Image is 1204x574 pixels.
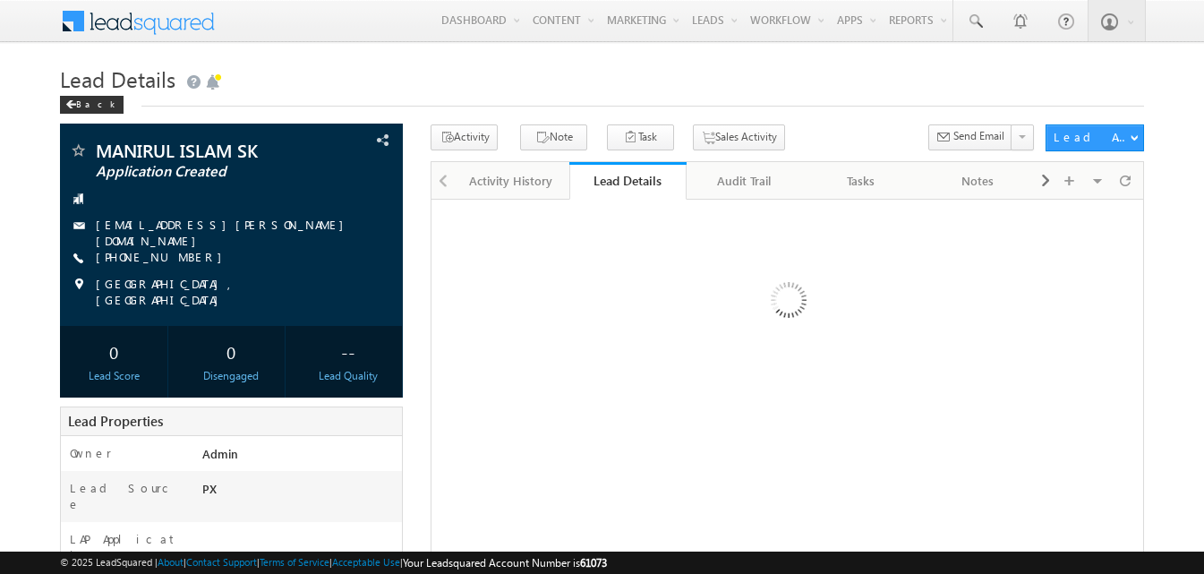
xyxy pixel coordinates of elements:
[467,170,553,192] div: Activity History
[934,170,1020,192] div: Notes
[60,554,607,571] span: © 2025 LeadSquared | | | | |
[182,335,280,368] div: 0
[803,162,919,200] a: Tasks
[687,162,803,200] a: Audit Trail
[1054,129,1130,145] div: Lead Actions
[70,445,112,461] label: Owner
[198,480,402,505] div: PX
[96,217,353,248] a: [EMAIL_ADDRESS][PERSON_NAME][DOMAIN_NAME]
[431,124,498,150] button: Activity
[299,368,397,384] div: Lead Quality
[70,480,184,512] label: Lead Source
[260,556,329,568] a: Terms of Service
[695,210,880,396] img: Loading...
[520,124,587,150] button: Note
[182,368,280,384] div: Disengaged
[68,412,163,430] span: Lead Properties
[607,124,674,150] button: Task
[202,446,238,461] span: Admin
[96,249,231,267] span: [PHONE_NUMBER]
[332,556,400,568] a: Acceptable Use
[403,556,607,570] span: Your Leadsquared Account Number is
[64,368,163,384] div: Lead Score
[583,172,672,189] div: Lead Details
[453,162,569,200] a: Activity History
[817,170,903,192] div: Tasks
[701,170,787,192] div: Audit Trail
[96,163,307,181] span: Application Created
[928,124,1012,150] button: Send Email
[186,556,257,568] a: Contact Support
[70,531,184,563] label: LAP Application Status
[60,96,124,114] div: Back
[953,128,1004,144] span: Send Email
[60,64,175,93] span: Lead Details
[1046,124,1144,151] button: Lead Actions
[158,556,184,568] a: About
[580,556,607,570] span: 61073
[299,335,397,368] div: --
[919,162,1036,200] a: Notes
[64,335,163,368] div: 0
[569,162,686,200] a: Lead Details
[96,141,307,159] span: MANIRUL ISLAM SK
[60,95,132,110] a: Back
[96,276,371,308] span: [GEOGRAPHIC_DATA], [GEOGRAPHIC_DATA]
[693,124,785,150] button: Sales Activity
